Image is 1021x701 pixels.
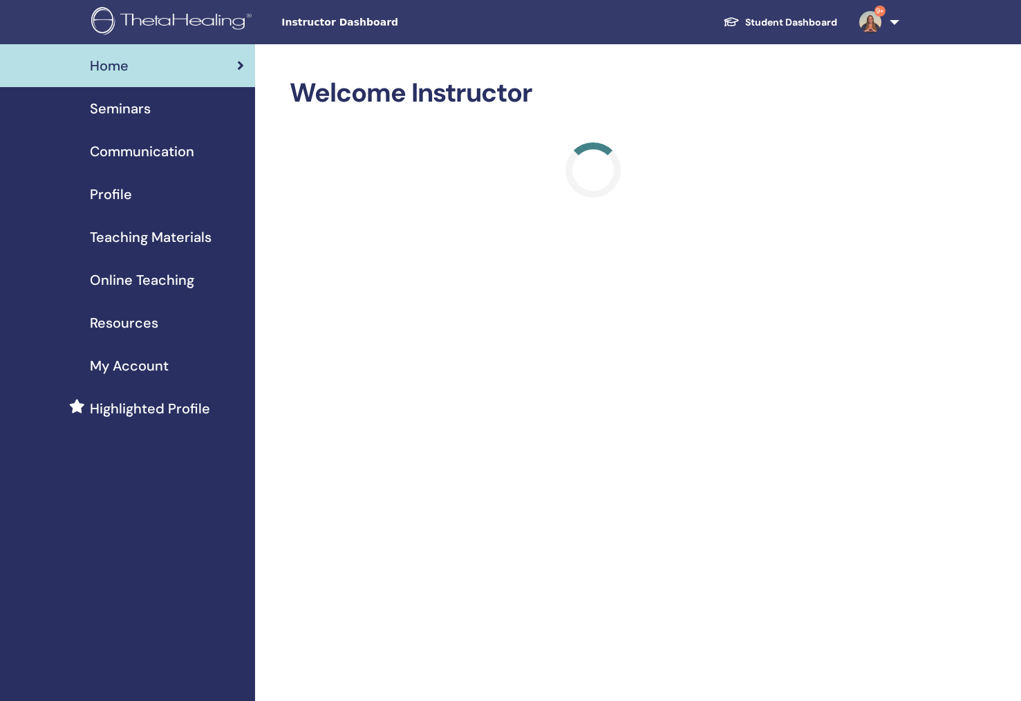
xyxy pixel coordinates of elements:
[90,227,212,247] span: Teaching Materials
[90,312,158,333] span: Resources
[90,141,194,162] span: Communication
[90,55,129,76] span: Home
[281,15,489,30] span: Instructor Dashboard
[90,270,194,290] span: Online Teaching
[712,10,848,35] a: Student Dashboard
[859,11,881,33] img: default.jpg
[91,7,256,38] img: logo.png
[90,398,210,419] span: Highlighted Profile
[90,98,151,119] span: Seminars
[290,77,897,109] h2: Welcome Instructor
[90,184,132,205] span: Profile
[723,16,740,28] img: graduation-cap-white.svg
[90,355,169,376] span: My Account
[874,6,886,17] span: 9+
